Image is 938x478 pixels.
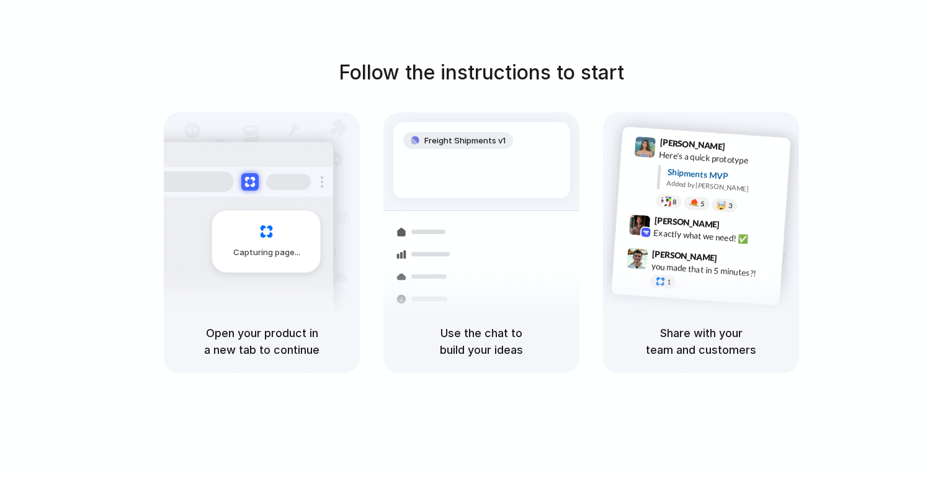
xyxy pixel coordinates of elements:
h1: Follow the instructions to start [339,58,624,88]
span: 9:42 AM [723,219,749,234]
div: Here's a quick prototype [659,148,783,169]
h5: Share with your team and customers [618,325,784,358]
div: Shipments MVP [667,165,782,186]
div: Added by [PERSON_NAME] [666,178,780,196]
span: Capturing page [233,246,302,259]
span: [PERSON_NAME] [659,135,725,153]
div: Exactly what we need! ✅ [653,226,777,247]
span: 8 [672,198,677,205]
span: [PERSON_NAME] [654,213,720,231]
h5: Open your product in a new tab to continue [179,325,345,358]
span: 3 [728,202,733,209]
span: [PERSON_NAME] [652,246,718,264]
h5: Use the chat to build your ideas [398,325,565,358]
span: 1 [667,278,671,285]
div: you made that in 5 minutes?! [651,259,775,281]
span: Freight Shipments v1 [424,135,506,147]
span: 9:47 AM [721,253,746,268]
div: 🤯 [717,201,727,210]
span: 5 [700,200,705,207]
span: 9:41 AM [729,141,754,156]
